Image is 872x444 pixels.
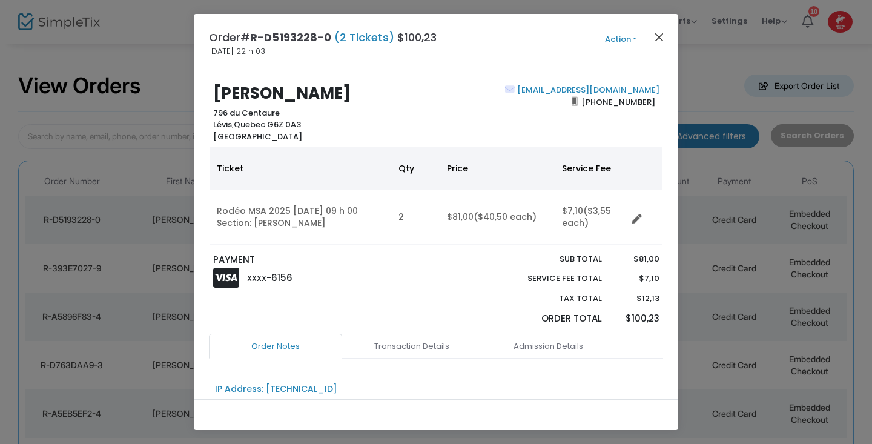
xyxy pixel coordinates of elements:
p: Tax Total [499,293,602,305]
a: Admission Details [481,334,615,359]
p: Sub total [499,253,602,265]
p: $81,00 [613,253,659,265]
span: [PHONE_NUMBER] [578,92,659,111]
p: $100,23 [613,312,659,326]
span: XXXX [247,273,266,283]
p: $7,10 [613,273,659,285]
span: [DATE] 22 h 03 [209,45,265,58]
td: Rodéo MSA 2025 [DATE] 09 h 00 Section: [PERSON_NAME] [210,190,391,245]
th: Service Fee [555,147,627,190]
h4: Order# $100,23 [209,29,437,45]
td: $7,10 [555,190,627,245]
div: IP Address: [TECHNICAL_ID] [215,383,337,396]
b: 796 du Centaure Quebec G6Z 0A3 [GEOGRAPHIC_DATA] [213,107,302,142]
button: Action [584,33,657,46]
span: ($40,50 each) [474,211,537,223]
td: 2 [391,190,440,245]
th: Ticket [210,147,391,190]
a: Order Notes [209,334,342,359]
span: R-D5193228-0 [250,30,331,45]
p: PAYMENT [213,253,431,267]
th: Price [440,147,555,190]
span: ($3,55 each) [562,205,611,229]
a: [EMAIL_ADDRESS][DOMAIN_NAME] [515,84,659,96]
a: Transaction Details [345,334,478,359]
p: $12,13 [613,293,659,305]
span: Lévis, [213,119,234,130]
b: [PERSON_NAME] [213,82,351,104]
span: (2 Tickets) [331,30,397,45]
td: $81,00 [440,190,555,245]
p: Order Total [499,312,602,326]
th: Qty [391,147,440,190]
p: Service Fee Total [499,273,602,285]
span: -6156 [266,271,292,284]
button: Close [652,29,667,45]
div: Data table [210,147,662,245]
